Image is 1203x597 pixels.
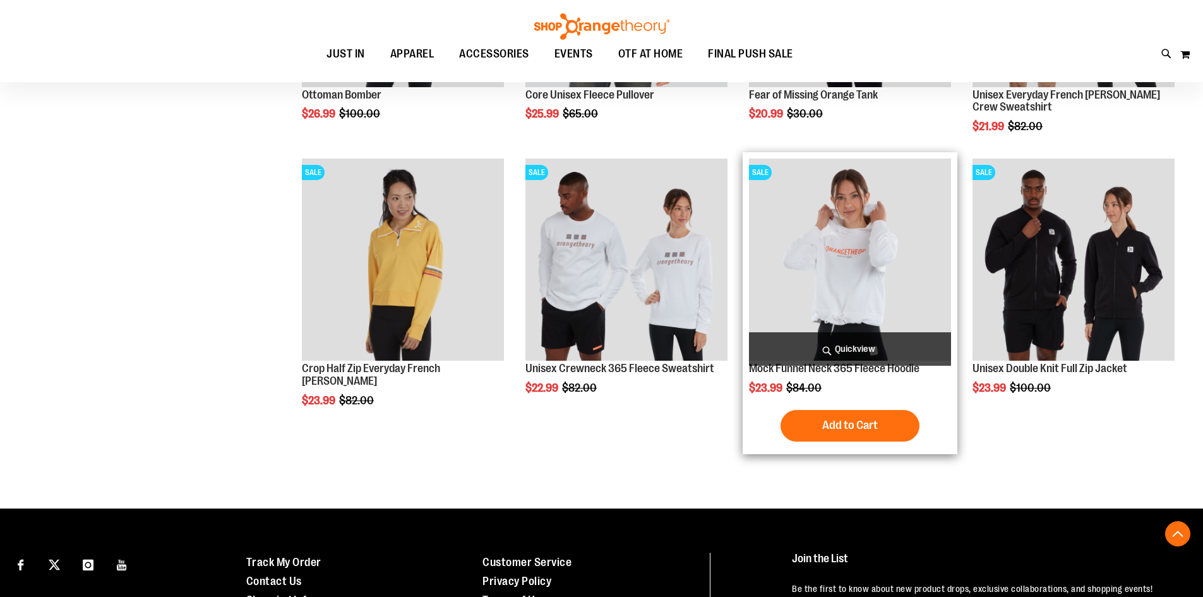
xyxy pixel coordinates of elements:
a: APPAREL [378,40,447,69]
span: FINAL PUSH SALE [708,40,793,68]
img: Twitter [49,559,60,570]
span: $82.00 [562,382,599,394]
span: $21.99 [973,120,1006,133]
a: Crop Half Zip Everyday French [PERSON_NAME] [302,362,440,387]
a: JUST IN [314,40,378,69]
a: Privacy Policy [482,575,551,588]
div: product [519,152,734,426]
span: $23.99 [973,382,1008,394]
span: APPAREL [390,40,434,68]
span: SALE [525,165,548,180]
span: $26.99 [302,107,337,120]
a: OTF AT HOME [606,40,696,69]
a: Ottoman Bomber [302,88,381,101]
img: Shop Orangetheory [532,13,671,40]
span: SALE [749,165,772,180]
span: EVENTS [554,40,593,68]
button: Back To Top [1165,521,1190,546]
a: Mock Funnel Neck 365 Fleece Hoodie [749,362,919,375]
a: Unisex Double Knit Full Zip Jacket [973,362,1127,375]
span: SALE [302,165,325,180]
img: Product image for Mock Funnel Neck 365 Fleece Hoodie [749,159,951,361]
a: Fear of Missing Orange Tank [749,88,878,101]
a: Product image for Unisex Crewneck 365 Fleece SweatshirtSALE [525,159,727,363]
div: product [966,152,1181,426]
div: product [296,152,510,438]
span: $25.99 [525,107,561,120]
span: $100.00 [1010,382,1053,394]
a: Track My Order [246,556,321,569]
a: Visit our Youtube page [111,553,133,575]
a: Product image for Unisex Double Knit Full Zip JacketSALE [973,159,1175,363]
a: Contact Us [246,575,302,588]
a: Visit our X page [44,553,66,575]
span: $100.00 [339,107,382,120]
a: Quickview [749,332,951,366]
a: Core Unisex Fleece Pullover [525,88,654,101]
a: EVENTS [542,40,606,69]
span: $65.00 [563,107,600,120]
p: Be the first to know about new product drops, exclusive collaborations, and shopping events! [792,582,1174,595]
span: $20.99 [749,107,785,120]
a: ACCESSORIES [446,40,542,69]
img: Product image for Unisex Crewneck 365 Fleece Sweatshirt [525,159,727,361]
span: $30.00 [787,107,825,120]
a: Product image for Mock Funnel Neck 365 Fleece HoodieSALE [749,159,951,363]
span: $23.99 [302,394,337,407]
span: $23.99 [749,382,784,394]
a: FINAL PUSH SALE [695,40,806,68]
a: Customer Service [482,556,572,569]
span: OTF AT HOME [618,40,683,68]
a: Visit our Facebook page [9,553,32,575]
span: JUST IN [326,40,365,68]
a: Unisex Crewneck 365 Fleece Sweatshirt [525,362,714,375]
span: SALE [973,165,995,180]
a: Product image for Crop Half Zip Everyday French Terry PulloverSALE [302,159,504,363]
a: Visit our Instagram page [77,553,99,575]
div: product [743,152,957,454]
span: $82.00 [1008,120,1044,133]
button: Add to Cart [781,410,919,442]
span: ACCESSORIES [459,40,529,68]
a: Unisex Everyday French [PERSON_NAME] Crew Sweatshirt [973,88,1160,114]
span: Add to Cart [822,418,878,432]
img: Product image for Crop Half Zip Everyday French Terry Pullover [302,159,504,361]
img: Product image for Unisex Double Knit Full Zip Jacket [973,159,1175,361]
span: $82.00 [339,394,376,407]
span: $22.99 [525,382,560,394]
h4: Join the List [792,553,1174,576]
span: $84.00 [786,382,823,394]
